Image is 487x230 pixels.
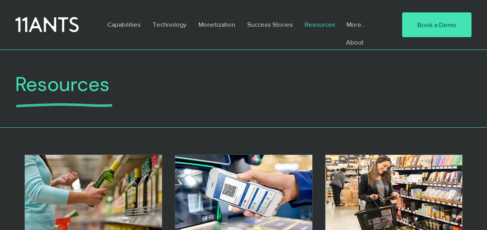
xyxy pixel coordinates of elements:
[103,15,145,33] p: Capabilities
[417,20,456,29] span: Book a Demo
[193,15,241,33] a: Monetization
[243,15,297,33] p: Success Stories
[342,15,370,33] p: More...
[341,36,373,48] a: About
[402,12,472,37] a: Book a Demo
[342,36,367,48] p: About
[194,15,239,33] p: Monetization
[15,71,110,97] span: Resources
[241,15,299,33] a: Success Stories
[147,15,193,33] a: Technology
[342,48,361,61] p: Join
[301,15,339,33] p: Resources
[102,15,379,33] nav: Site
[341,48,373,61] a: Join
[149,15,190,33] p: Technology
[299,15,341,33] a: Resources
[102,15,147,33] a: Capabilities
